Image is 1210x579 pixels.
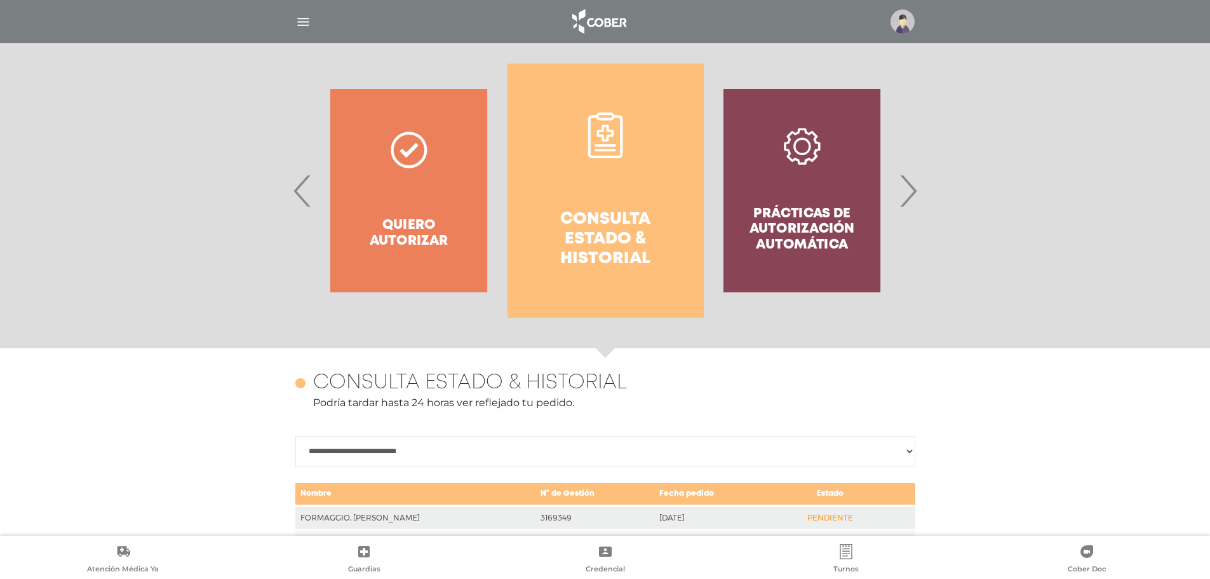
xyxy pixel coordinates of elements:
[654,506,774,529] td: [DATE]
[654,482,774,506] td: Fecha pedido
[967,544,1207,576] a: Cober Doc
[295,529,535,552] td: FORMAGGIO, [PERSON_NAME]
[508,64,704,318] a: Consulta estado & historial
[1068,564,1106,576] span: Cober Doc
[295,506,535,529] td: FORMAGGIO, [PERSON_NAME]
[774,506,886,529] td: PENDIENTE
[833,564,859,576] span: Turnos
[313,371,627,395] h4: Consulta estado & historial
[535,529,654,552] td: 3161069
[295,14,311,30] img: Cober_menu-lines-white.svg
[535,506,654,529] td: 3169349
[725,544,966,576] a: Turnos
[295,395,915,411] p: Podría tardar hasta 24 horas ver reflejado tu pedido.
[87,564,159,576] span: Atención Médica Ya
[774,482,886,506] td: Estado
[774,529,886,552] td: PENDIENTE
[3,544,243,576] a: Atención Médica Ya
[535,482,654,506] td: N° de Gestión
[896,156,920,225] span: Next
[485,544,725,576] a: Credencial
[530,210,681,269] h4: Consulta estado & historial
[891,10,915,34] img: profile-placeholder.svg
[243,544,484,576] a: Guardias
[586,564,625,576] span: Credencial
[654,529,774,552] td: [DATE]
[348,564,380,576] span: Guardias
[295,482,535,506] td: Nombre
[290,156,315,225] span: Previous
[565,6,632,37] img: logo_cober_home-white.png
